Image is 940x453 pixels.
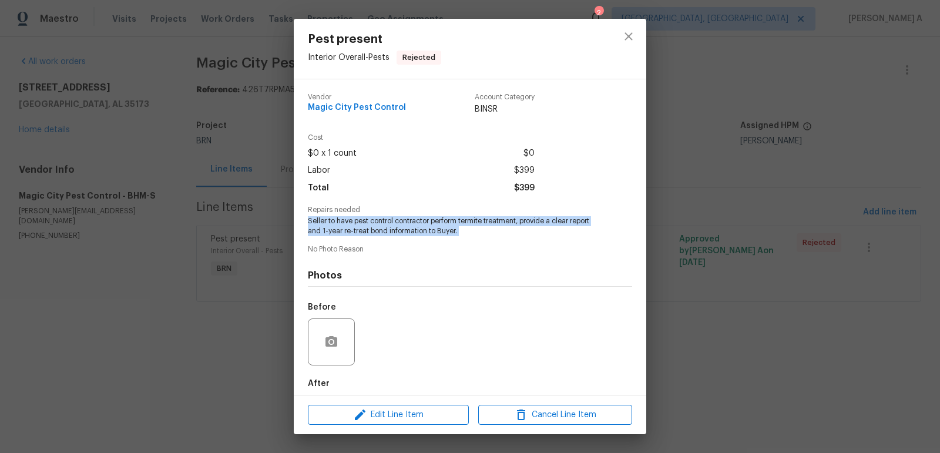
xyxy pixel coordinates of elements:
h4: Photos [308,270,632,281]
h5: Before [308,303,336,311]
button: Edit Line Item [308,405,469,425]
span: Labor [308,162,330,179]
h5: After [308,380,330,388]
span: Cost [308,134,535,142]
span: Rejected [398,52,440,63]
span: $0 x 1 count [308,145,357,162]
span: No Photo Reason [308,246,632,253]
span: $399 [514,162,535,179]
span: Total [308,180,329,197]
span: Seller to have pest control contractor perform termite treatment, provide a clear report and 1-ye... [308,216,600,236]
span: $399 [514,180,535,197]
span: Magic City Pest Control [308,103,406,112]
button: close [615,22,643,51]
div: 2 [595,7,603,19]
span: Cancel Line Item [482,408,629,422]
button: Cancel Line Item [478,405,632,425]
span: Account Category [475,93,535,101]
span: Edit Line Item [311,408,465,422]
span: Interior Overall - Pests [308,53,390,62]
span: Repairs needed [308,206,632,214]
span: $0 [523,145,535,162]
span: Pest present [308,33,441,46]
span: BINSR [475,103,535,115]
span: Vendor [308,93,406,101]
